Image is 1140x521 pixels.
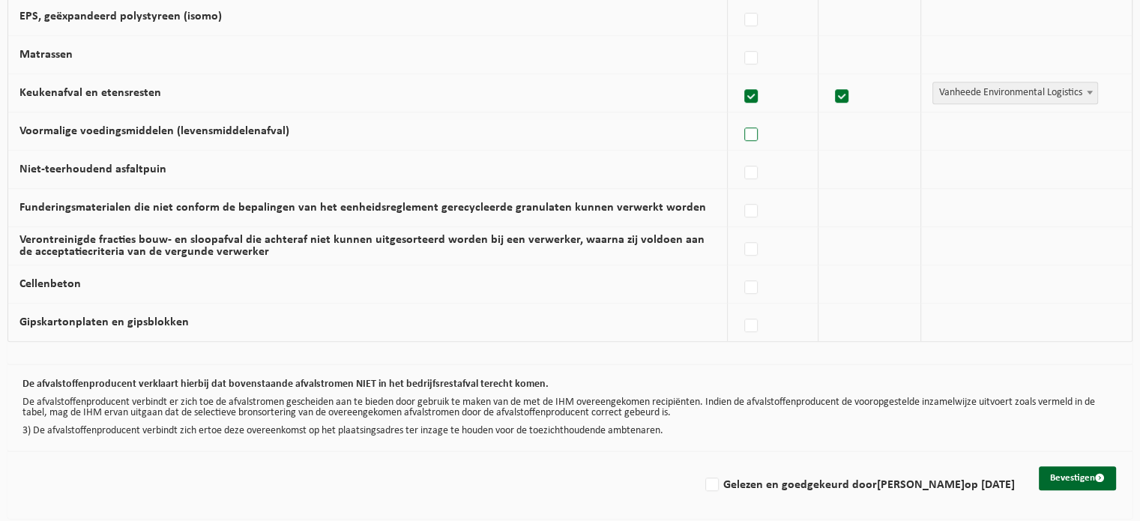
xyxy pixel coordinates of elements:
button: Bevestigen [1039,466,1116,490]
strong: [PERSON_NAME] [877,479,965,491]
label: Niet-teerhoudend asfaltpuin [19,163,166,175]
p: De afvalstoffenproducent verbindt er zich toe de afvalstromen gescheiden aan te bieden door gebru... [22,397,1118,418]
label: Funderingsmaterialen die niet conform de bepalingen van het eenheidsreglement gerecycleerde granu... [19,202,706,214]
label: Keukenafval en etensresten [19,87,161,99]
label: Gipskartonplaten en gipsblokken [19,316,189,328]
label: Cellenbeton [19,278,81,290]
span: Vanheede Environmental Logistics [933,82,1097,103]
b: De afvalstoffenproducent verklaart hierbij dat bovenstaande afvalstromen NIET in het bedrijfsrest... [22,379,549,390]
label: Gelezen en goedgekeurd door op [DATE] [702,474,1015,496]
span: Vanheede Environmental Logistics [932,82,1098,104]
p: 3) De afvalstoffenproducent verbindt zich ertoe deze overeenkomst op het plaatsingsadres ter inza... [22,426,1118,436]
label: Matrassen [19,49,73,61]
label: EPS, geëxpandeerd polystyreen (isomo) [19,10,222,22]
label: Voormalige voedingsmiddelen (levensmiddelenafval) [19,125,289,137]
label: Verontreinigde fracties bouw- en sloopafval die achteraf niet kunnen uitgesorteerd worden bij een... [19,234,705,258]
